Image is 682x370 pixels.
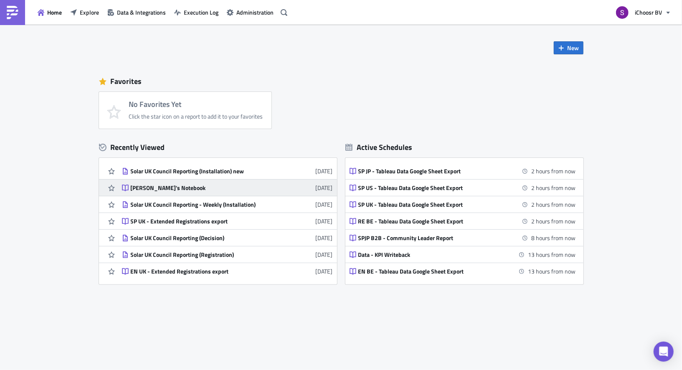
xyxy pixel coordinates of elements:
[66,6,103,19] button: Explore
[358,201,505,208] div: SP UK - Tableau Data Google Sheet Export
[122,230,333,246] a: Solar UK Council Reporting (Decision)[DATE]
[358,234,505,242] div: SPJP B2B - Community Leader Report
[358,268,505,275] div: EN BE - Tableau Data Google Sheet Export
[131,218,277,225] div: SP UK - Extended Registrations export
[99,75,583,88] div: Favorites
[532,233,576,242] time: 2025-09-13 01:00
[635,8,662,17] span: iChoosr BV
[568,43,579,52] span: New
[117,8,166,17] span: Data & Integrations
[532,183,576,192] time: 2025-09-12 19:00
[131,251,277,258] div: Solar UK Council Reporting (Registration)
[350,163,576,179] a: SP JP - Tableau Data Google Sheet Export2 hours from now
[350,213,576,229] a: RE BE - Tableau Data Google Sheet Export2 hours from now
[122,263,333,279] a: EN UK - Extended Registrations export[DATE]
[131,201,277,208] div: Solar UK Council Reporting - Weekly (Installation)
[316,233,333,242] time: 2025-08-19T14:22:51Z
[316,167,333,175] time: 2025-09-11T13:37:40Z
[350,263,576,279] a: EN BE - Tableau Data Google Sheet Export13 hours from now
[131,234,277,242] div: Solar UK Council Reporting (Decision)
[316,267,333,276] time: 2025-08-07T12:33:41Z
[80,8,99,17] span: Explore
[129,100,263,109] h4: No Favorites Yet
[122,213,333,229] a: SP UK - Extended Registrations export[DATE]
[358,184,505,192] div: SP US - Tableau Data Google Sheet Export
[532,217,576,226] time: 2025-09-12 19:00
[103,6,170,19] button: Data & Integrations
[350,180,576,196] a: SP US - Tableau Data Google Sheet Export2 hours from now
[170,6,223,19] button: Execution Log
[129,113,263,120] div: Click the star icon on a report to add it to your favorites
[122,163,333,179] a: Solar UK Council Reporting (Installation) new[DATE]
[345,142,413,152] div: Active Schedules
[131,268,277,275] div: EN UK - Extended Registrations export
[358,167,505,175] div: SP JP - Tableau Data Google Sheet Export
[316,183,333,192] time: 2025-09-02T13:26:26Z
[33,6,66,19] button: Home
[350,196,576,213] a: SP UK - Tableau Data Google Sheet Export2 hours from now
[350,230,576,246] a: SPJP B2B - Community Leader Report8 hours from now
[611,3,676,22] button: iChoosr BV
[554,41,583,54] button: New
[122,196,333,213] a: Solar UK Council Reporting - Weekly (Installation)[DATE]
[350,246,576,263] a: Data - KPI Writeback13 hours from now
[532,167,576,175] time: 2025-09-12 19:00
[6,6,19,19] img: PushMetrics
[236,8,274,17] span: Administration
[615,5,629,20] img: Avatar
[47,8,62,17] span: Home
[316,217,333,226] time: 2025-08-20T09:52:55Z
[122,246,333,263] a: Solar UK Council Reporting (Registration)[DATE]
[316,200,333,209] time: 2025-09-01T14:43:01Z
[358,218,505,225] div: RE BE - Tableau Data Google Sheet Export
[223,6,278,19] button: Administration
[532,200,576,209] time: 2025-09-12 19:00
[184,8,218,17] span: Execution Log
[122,180,333,196] a: [PERSON_NAME]'s Notebook[DATE]
[528,267,576,276] time: 2025-09-13 06:00
[654,342,674,362] div: Open Intercom Messenger
[131,184,277,192] div: [PERSON_NAME]'s Notebook
[358,251,505,258] div: Data - KPI Writeback
[316,250,333,259] time: 2025-08-19T14:20:03Z
[528,250,576,259] time: 2025-09-13 06:00
[131,167,277,175] div: Solar UK Council Reporting (Installation) new
[99,141,337,154] div: Recently Viewed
